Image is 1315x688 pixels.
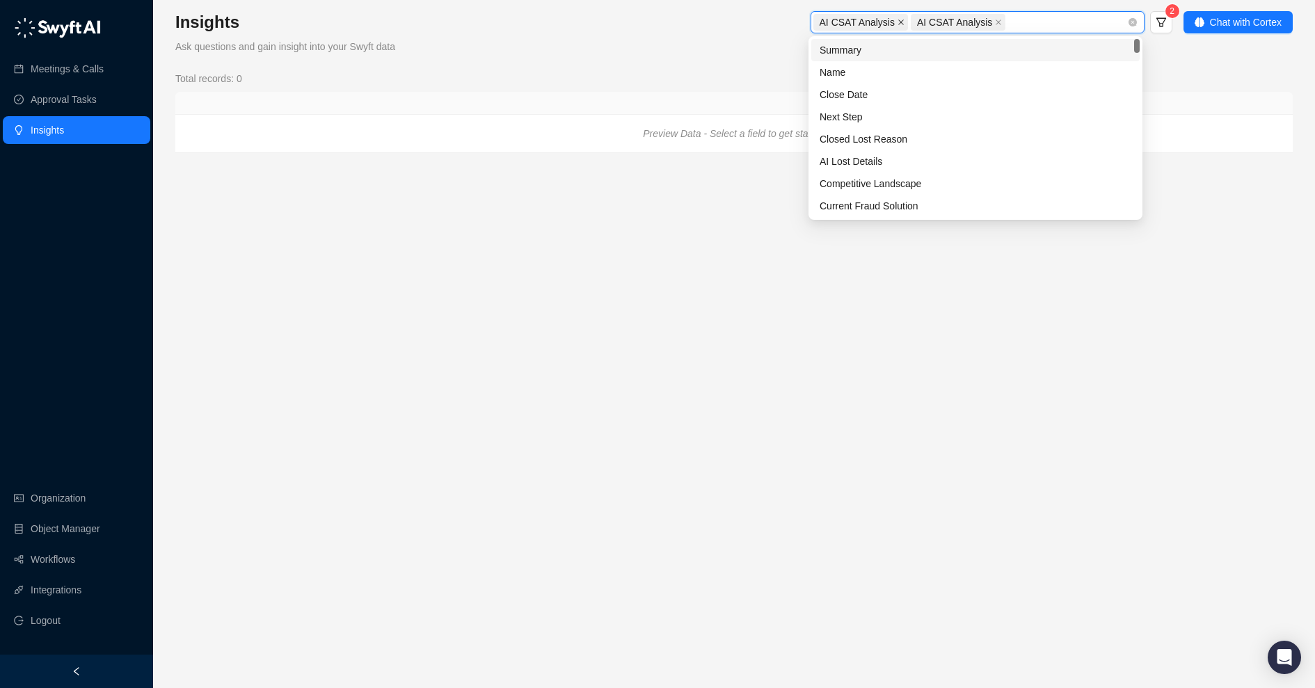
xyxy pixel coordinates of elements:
[1129,18,1137,26] span: close-circle
[820,109,1131,125] div: Next Step
[72,666,81,676] span: left
[14,17,101,38] img: logo-05li4sbe.png
[31,86,97,113] a: Approval Tasks
[31,55,104,83] a: Meetings & Calls
[811,61,1140,83] div: Name
[820,87,1131,102] div: Close Date
[811,128,1140,150] div: Closed Lost Reason
[898,19,904,26] span: close
[820,176,1131,191] div: Competitive Landscape
[820,154,1131,169] div: AI Lost Details
[811,195,1140,217] div: Current Fraud Solution
[1268,641,1301,674] div: Open Intercom Messenger
[820,198,1131,214] div: Current Fraud Solution
[175,41,395,52] span: Ask questions and gain insight into your Swyft data
[1183,11,1293,33] button: Chat with Cortex
[31,607,61,634] span: Logout
[1156,17,1167,28] span: filter
[813,14,908,31] span: AI CSAT Analysis
[175,71,242,86] span: Total records: 0
[820,65,1131,80] div: Name
[31,116,64,144] a: Insights
[1210,15,1282,30] span: Chat with Cortex
[1165,4,1179,18] sup: 2
[643,128,824,139] i: Preview Data - Select a field to get started
[31,515,100,543] a: Object Manager
[175,11,395,33] h3: Insights
[811,39,1140,61] div: Summary
[1170,6,1174,16] span: 2
[811,106,1140,128] div: Next Step
[31,484,86,512] a: Organization
[811,150,1140,173] div: AI Lost Details
[820,42,1131,58] div: Summary
[917,15,992,30] span: AI CSAT Analysis
[820,15,895,30] span: AI CSAT Analysis
[911,14,1005,31] span: AI CSAT Analysis
[31,545,75,573] a: Workflows
[820,131,1131,147] div: Closed Lost Reason
[811,173,1140,195] div: Competitive Landscape
[811,83,1140,106] div: Close Date
[995,19,1002,26] span: close
[31,576,81,604] a: Integrations
[14,616,24,625] span: logout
